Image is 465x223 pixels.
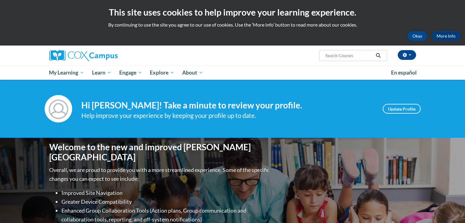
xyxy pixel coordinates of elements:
[92,69,111,76] span: Learn
[150,69,174,76] span: Explore
[182,69,203,76] span: About
[49,142,271,163] h1: Welcome to the new and improved [PERSON_NAME][GEOGRAPHIC_DATA]
[49,50,118,61] img: Cox Campus
[178,66,207,80] a: About
[81,111,374,121] div: Help improve your experience by keeping your profile up to date.
[119,69,142,76] span: Engage
[146,66,178,80] a: Explore
[325,52,374,59] input: Search Courses
[61,188,271,197] li: Improved Site Navigation
[441,199,460,218] iframe: Button to launch messaging window
[115,66,146,80] a: Engage
[81,100,374,111] h4: Hi [PERSON_NAME]! Take a minute to review your profile.
[61,197,271,206] li: Greater Device Compatibility
[49,166,271,183] p: Overall, we are proud to provide you with a more streamlined experience. Some of the specific cha...
[49,69,84,76] span: My Learning
[383,104,421,114] a: Update Profile
[40,66,425,80] div: Main menu
[5,6,460,18] h2: This site uses cookies to help improve your learning experience.
[49,50,165,61] a: Cox Campus
[5,21,460,28] p: By continuing to use the site you agree to our use of cookies. Use the ‘More info’ button to read...
[45,95,72,122] img: Profile Image
[387,66,421,79] a: En español
[432,31,460,41] a: More Info
[88,66,115,80] a: Learn
[398,50,416,60] button: Account Settings
[408,31,427,41] button: Okay
[391,69,417,76] span: En español
[45,66,88,80] a: My Learning
[374,52,383,59] button: Search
